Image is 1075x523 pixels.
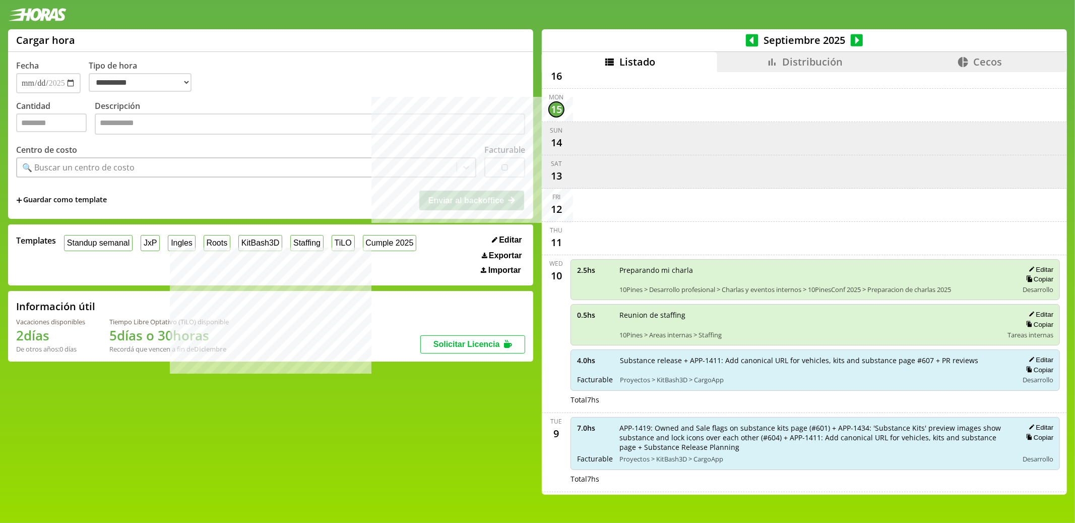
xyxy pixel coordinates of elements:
[542,72,1067,493] div: scrollable content
[89,73,192,92] select: Tipo de hora
[363,235,417,251] button: Cumple 2025
[420,335,525,354] button: Solicitar Licencia
[577,454,612,463] span: Facturable
[89,60,200,93] label: Tipo de hora
[168,235,195,251] button: Ingles
[550,126,563,135] div: Sun
[548,168,564,184] div: 13
[1023,375,1053,384] span: Desarrollo
[548,68,564,84] div: 16
[433,340,500,348] span: Solicitar Licencia
[16,317,85,326] div: Vacaciones disponibles
[548,135,564,151] div: 14
[16,235,56,246] span: Templates
[619,265,1011,275] span: Preparando mi charla
[16,113,87,132] input: Cantidad
[488,266,521,275] span: Importar
[1023,275,1053,283] button: Copiar
[619,423,1011,452] span: APP-1419: Owned and Sale flags on substance kits page (#601) + APP-1434: 'Substance Kits' preview...
[550,259,563,268] div: Wed
[1023,454,1053,463] span: Desarrollo
[109,344,229,354] div: Recordá que vencen a fin de
[484,144,525,155] label: Facturable
[16,144,77,155] label: Centro de costo
[16,100,95,137] label: Cantidad
[1026,356,1053,364] button: Editar
[548,101,564,118] div: 15
[1023,433,1053,442] button: Copiar
[549,93,564,101] div: Mon
[1026,423,1053,432] button: Editar
[619,454,1011,463] span: Proyectos > KitBash3D > CargoApp
[571,395,1060,404] div: Total 7 hs
[577,265,612,275] span: 2.5 hs
[16,300,95,313] h2: Información útil
[551,417,562,426] div: Tue
[552,193,560,201] div: Fri
[238,235,282,251] button: KitBash3D
[1007,330,1053,339] span: Tareas internas
[620,375,1011,384] span: Proyectos > KitBash3D > CargoApp
[95,100,525,137] label: Descripción
[577,423,612,433] span: 7.0 hs
[973,55,1002,69] span: Cecos
[16,33,75,47] h1: Cargar hora
[782,55,843,69] span: Distribución
[64,235,133,251] button: Standup semanal
[22,162,135,173] div: 🔍 Buscar un centro de costo
[479,251,525,261] button: Exportar
[548,426,564,442] div: 9
[489,235,525,245] button: Editar
[758,33,851,47] span: Septiembre 2025
[141,235,160,251] button: JxP
[620,356,1011,365] span: Substance release + APP-1411: Add canonical URL for vehicles, kits and substance page #607 + PR r...
[16,60,39,71] label: Fecha
[290,235,324,251] button: Staffing
[577,356,613,365] span: 4.0 hs
[548,235,564,251] div: 11
[1023,320,1053,329] button: Copiar
[499,236,522,245] span: Editar
[619,310,1000,320] span: Reunion de staffing
[550,226,563,235] div: Thu
[109,326,229,344] h1: 5 días o 30 horas
[16,344,85,354] div: De otros años: 0 días
[489,251,522,260] span: Exportar
[95,113,525,135] textarea: Descripción
[16,326,85,344] h1: 2 días
[8,8,67,21] img: logotipo
[1023,366,1053,374] button: Copiar
[204,235,230,251] button: Roots
[1023,285,1053,294] span: Desarrollo
[332,235,355,251] button: TiLO
[548,268,564,284] div: 10
[619,55,655,69] span: Listado
[1026,265,1053,274] button: Editar
[194,344,226,354] b: Diciembre
[577,310,612,320] span: 0.5 hs
[577,375,613,384] span: Facturable
[619,330,1000,339] span: 10Pines > Areas internas > Staffing
[548,201,564,217] div: 12
[16,195,22,206] span: +
[16,195,107,206] span: +Guardar como template
[551,159,562,168] div: Sat
[571,474,1060,484] div: Total 7 hs
[619,285,1011,294] span: 10Pines > Desarrollo profesional > Charlas y eventos internos > 10PinesConf 2025 > Preparacion de...
[109,317,229,326] div: Tiempo Libre Optativo (TiLO) disponible
[1026,310,1053,319] button: Editar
